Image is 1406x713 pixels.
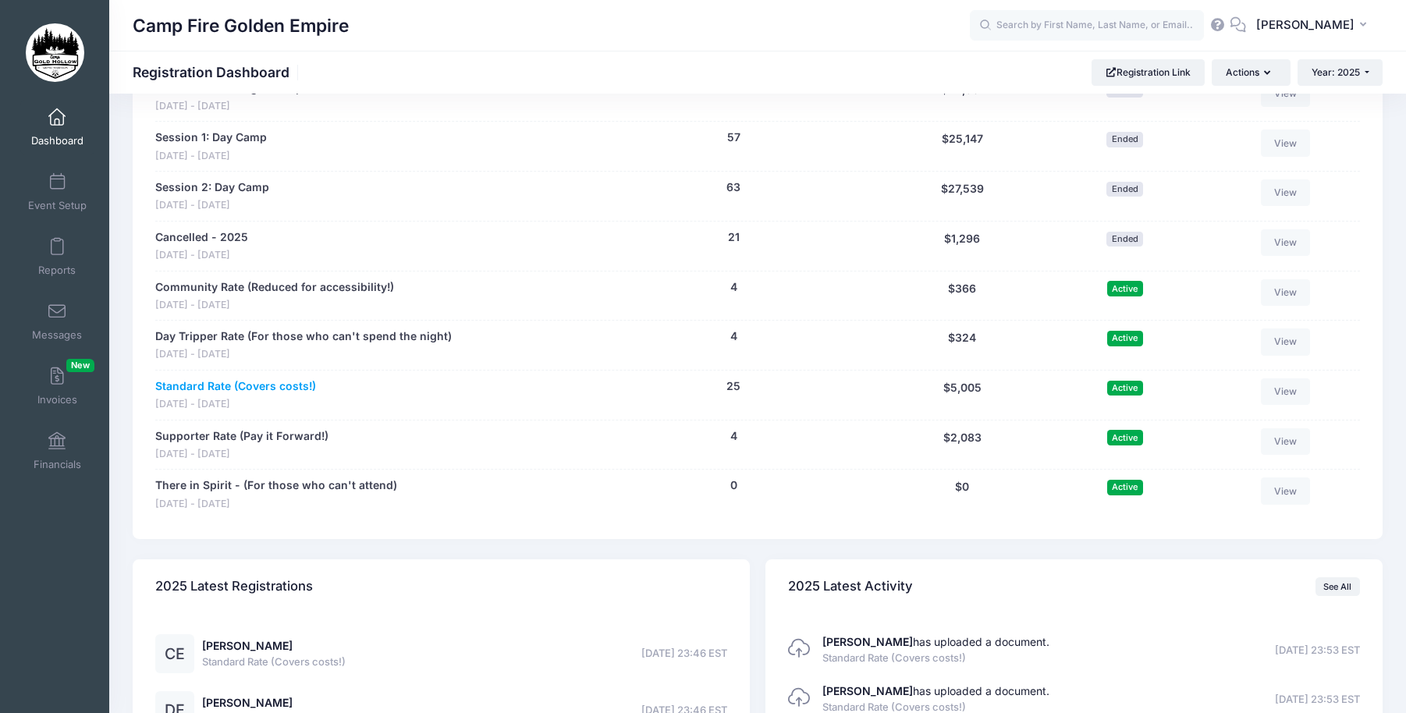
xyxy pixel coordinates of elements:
span: [DATE] - [DATE] [155,447,328,462]
span: [DATE] 23:53 EST [1275,692,1360,708]
button: Actions [1212,59,1290,86]
h4: 2025 Latest Activity [788,565,913,609]
span: Reports [38,264,76,277]
span: Active [1107,430,1143,445]
a: See All [1315,577,1360,596]
a: Registration Link [1092,59,1205,86]
span: Ended [1106,232,1143,247]
div: $27,539 [878,179,1046,213]
button: 25 [726,378,740,395]
span: Ended [1106,182,1143,197]
div: $5,005 [878,378,1046,412]
h1: Camp Fire Golden Empire [133,8,349,44]
span: Standard Rate (Covers costs!) [822,651,1049,666]
a: View [1261,477,1311,504]
a: Event Setup [20,165,94,219]
a: Supporter Rate (Pay it Forward!) [155,428,328,445]
h4: 2025 Latest Registrations [155,565,313,609]
a: Messages [20,294,94,349]
span: [DATE] - [DATE] [155,99,303,114]
span: Active [1107,381,1143,396]
a: Standard Rate (Covers costs!) [155,378,316,395]
span: [DATE] - [DATE] [155,397,316,412]
span: New [66,359,94,372]
div: $366 [878,279,1046,313]
button: 4 [730,428,737,445]
strong: [PERSON_NAME] [822,635,913,648]
span: [DATE] 23:46 EST [641,646,727,662]
span: [PERSON_NAME] [1256,16,1355,34]
a: View [1261,279,1311,306]
span: Active [1107,480,1143,495]
a: Community Rate (Reduced for accessibility!) [155,279,394,296]
img: Camp Fire Golden Empire [26,23,84,82]
span: [DATE] - [DATE] [155,248,248,263]
a: View [1261,229,1311,256]
div: $2,083 [878,428,1046,462]
div: $24,981 [878,80,1046,114]
a: View [1261,328,1311,355]
a: Session 2: Day Camp [155,179,269,196]
span: [DATE] - [DATE] [155,347,452,362]
a: [PERSON_NAME]has uploaded a document. [822,635,1049,648]
a: [PERSON_NAME]has uploaded a document. [822,684,1049,697]
a: View [1261,378,1311,405]
a: CE [155,648,194,662]
span: Year: 2025 [1312,66,1360,78]
span: [DATE] - [DATE] [155,149,267,164]
div: $0 [878,477,1046,511]
h1: Registration Dashboard [133,64,303,80]
div: CE [155,634,194,673]
button: 4 [730,279,737,296]
button: 0 [730,477,737,494]
a: View [1261,179,1311,206]
button: 63 [726,179,740,196]
a: Dashboard [20,100,94,154]
button: [PERSON_NAME] [1246,8,1383,44]
a: [PERSON_NAME] [202,696,293,709]
a: View [1261,428,1311,455]
span: Event Setup [28,199,87,212]
span: Active [1107,281,1143,296]
a: Session 1: Day Camp [155,129,267,146]
button: 21 [728,229,740,246]
span: Ended [1106,132,1143,147]
input: Search by First Name, Last Name, or Email... [970,10,1204,41]
a: InvoicesNew [20,359,94,413]
div: $1,296 [878,229,1046,263]
div: $25,147 [878,129,1046,163]
span: [DATE] - [DATE] [155,198,269,213]
a: Day Tripper Rate (For those who can't spend the night) [155,328,452,345]
strong: [PERSON_NAME] [822,684,913,697]
button: 4 [730,328,737,345]
button: Year: 2025 [1298,59,1383,86]
div: $324 [878,328,1046,362]
span: Financials [34,458,81,471]
a: [PERSON_NAME] [202,639,293,652]
a: Cancelled - 2025 [155,229,248,246]
span: [DATE] - [DATE] [155,298,394,313]
span: Standard Rate (Covers costs!) [202,654,346,670]
span: Invoices [37,393,77,406]
span: Dashboard [31,134,83,147]
span: [DATE] 23:53 EST [1275,643,1360,658]
a: View [1261,129,1311,156]
span: Active [1107,331,1143,346]
span: [DATE] - [DATE] [155,497,397,512]
a: There in Spirit - (For those who can't attend) [155,477,397,494]
a: Financials [20,424,94,478]
button: 57 [727,129,740,146]
a: Reports [20,229,94,284]
span: Messages [32,328,82,342]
